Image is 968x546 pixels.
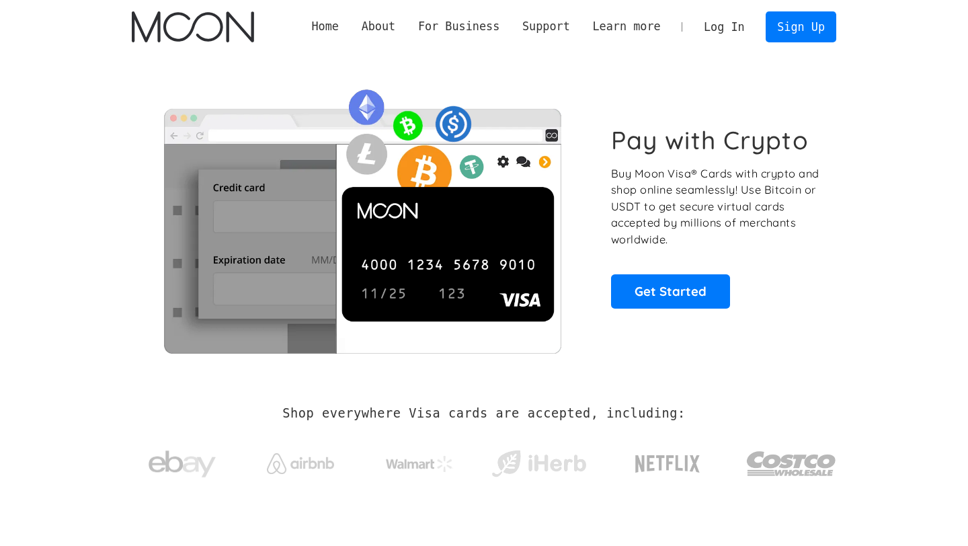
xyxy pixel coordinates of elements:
[608,434,728,487] a: Netflix
[522,18,570,35] div: Support
[611,274,730,308] a: Get Started
[132,430,232,492] a: ebay
[581,18,672,35] div: Learn more
[511,18,581,35] div: Support
[489,446,589,481] img: iHerb
[132,11,253,42] a: home
[300,18,350,35] a: Home
[634,447,701,481] img: Netflix
[592,18,660,35] div: Learn more
[611,165,821,248] p: Buy Moon Visa® Cards with crypto and shop online seamlessly! Use Bitcoin or USDT to get secure vi...
[766,11,836,42] a: Sign Up
[746,425,836,496] a: Costco
[362,18,396,35] div: About
[267,453,334,474] img: Airbnb
[407,18,511,35] div: For Business
[149,443,216,485] img: ebay
[418,18,499,35] div: For Business
[746,438,836,489] img: Costco
[386,456,453,472] img: Walmart
[251,440,351,481] a: Airbnb
[611,125,809,155] h1: Pay with Crypto
[282,406,685,421] h2: Shop everywhere Visa cards are accepted, including:
[370,442,470,479] a: Walmart
[132,80,592,353] img: Moon Cards let you spend your crypto anywhere Visa is accepted.
[692,12,756,42] a: Log In
[489,433,589,488] a: iHerb
[132,11,253,42] img: Moon Logo
[350,18,407,35] div: About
